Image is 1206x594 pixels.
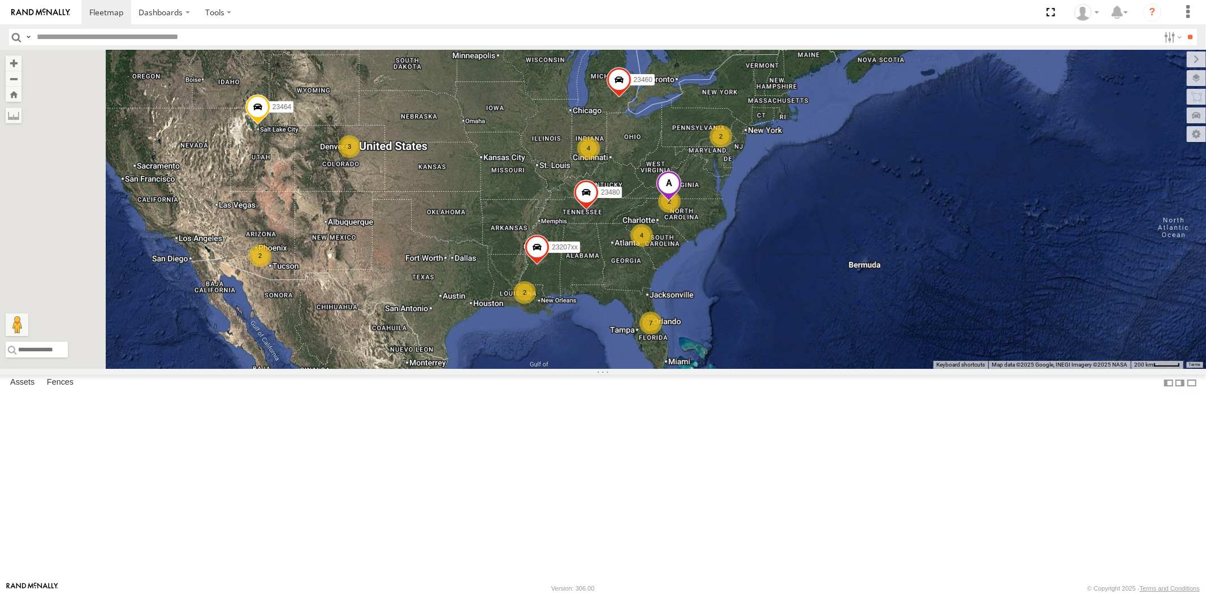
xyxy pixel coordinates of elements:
label: Fences [41,375,79,391]
span: 23460 [633,76,652,84]
div: Version: 306.00 [551,585,594,592]
label: Measure [6,107,21,123]
div: 2 [513,281,536,304]
div: 2 [658,190,681,213]
div: 2 [249,244,271,267]
label: Hide Summary Table [1186,375,1198,391]
label: Map Settings [1187,126,1206,142]
div: 4 [630,224,653,247]
button: Keyboard shortcuts [936,361,985,369]
label: Search Query [24,29,33,45]
div: 3 [338,135,361,158]
button: Zoom Home [6,87,21,102]
span: 23207xx [552,243,577,251]
img: rand-logo.svg [11,8,70,16]
button: Drag Pegman onto the map to open Street View [6,313,28,336]
div: Sardor Khadjimedov [1070,4,1103,21]
button: Zoom in [6,55,21,71]
i: ? [1143,3,1161,21]
label: Search Filter Options [1160,29,1184,45]
span: 23464 [272,103,291,111]
a: Visit our Website [6,583,58,594]
span: Map data ©2025 Google, INEGI Imagery ©2025 NASA [992,361,1127,368]
div: © Copyright 2025 - [1087,585,1200,592]
a: Terms [1189,363,1201,367]
div: 4 [577,137,600,160]
div: 7 [639,312,662,334]
label: Dock Summary Table to the Right [1174,375,1186,391]
button: Map Scale: 200 km per 43 pixels [1131,361,1183,369]
label: Assets [5,375,40,391]
label: Dock Summary Table to the Left [1163,375,1174,391]
button: Zoom out [6,71,21,87]
div: 2 [710,125,732,148]
span: 23480 [600,188,619,196]
span: 200 km [1134,361,1153,368]
a: Terms and Conditions [1140,585,1200,592]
